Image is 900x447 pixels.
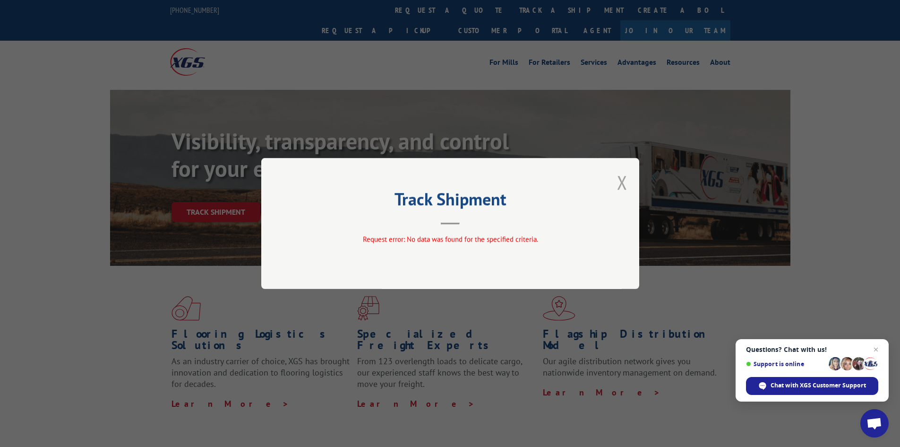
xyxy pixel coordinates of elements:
[362,235,538,244] span: Request error: No data was found for the specified criteria.
[746,377,878,395] div: Chat with XGS Customer Support
[860,409,889,438] div: Open chat
[746,360,825,368] span: Support is online
[309,193,592,210] h2: Track Shipment
[771,381,866,390] span: Chat with XGS Customer Support
[617,170,627,195] button: Close modal
[870,344,882,355] span: Close chat
[746,346,878,353] span: Questions? Chat with us!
